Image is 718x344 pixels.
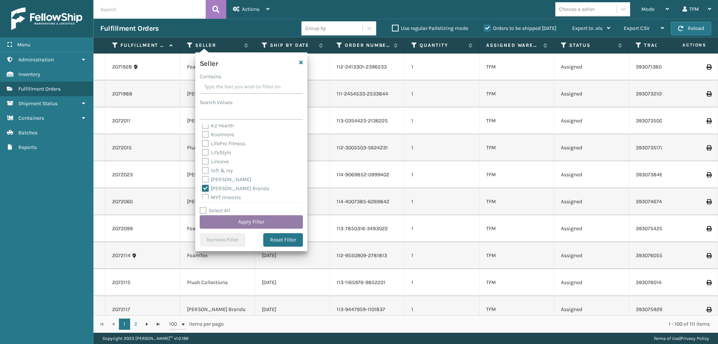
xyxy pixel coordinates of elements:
[405,80,479,107] td: 1
[200,207,230,214] label: Select All
[706,226,711,231] i: Print Label
[405,242,479,269] td: 1
[120,42,166,49] label: Fulfillment Order Id
[479,80,554,107] td: TFM
[11,7,82,30] img: logo
[202,167,233,174] label: loft & Ivy
[112,117,131,125] a: 2072011
[554,161,629,188] td: Assigned
[706,280,711,285] i: Print Label
[554,54,629,80] td: Assigned
[636,198,670,205] a: 393074674977
[405,107,479,134] td: 1
[255,296,330,323] td: [DATE]
[636,252,670,259] a: 393076055154
[554,296,629,323] td: Assigned
[479,134,554,161] td: TFM
[119,319,130,330] a: 1
[141,319,153,330] a: Go to the next page
[569,42,614,49] label: Status
[270,42,315,49] label: Ship By Date
[330,54,405,80] td: 112-2413301-2396233
[405,269,479,296] td: 1
[659,39,711,51] span: Actions
[636,306,671,313] a: 393075929052
[330,269,405,296] td: 113-1165976-9852221
[330,134,405,161] td: 112-3005503-5624231
[180,269,255,296] td: Plush Collections
[392,25,468,31] label: Use regular Palletizing mode
[112,171,133,179] a: 2072023
[202,176,251,183] label: [PERSON_NAME]
[202,158,229,165] label: Lincove
[554,242,629,269] td: Assigned
[180,242,255,269] td: FoamTex
[200,57,218,68] h4: Seller
[234,320,710,328] div: 1 - 100 of 111 items
[180,107,255,134] td: [PERSON_NAME] Brands
[112,279,131,286] a: 2072115
[18,130,37,136] span: Batches
[180,54,255,80] td: FoamTex
[479,107,554,134] td: TFM
[330,215,405,242] td: 113-7850316-3493022
[330,107,405,134] td: 113-0354423-2136225
[100,24,159,33] h3: Fulfillment Orders
[636,279,669,286] a: 393076014419
[200,215,303,229] button: Apply Filter
[202,140,245,147] label: LifePro Fitness
[479,215,554,242] td: TFM
[112,252,131,259] a: 2072114
[305,24,326,32] div: Group by
[636,225,671,232] a: 393075425075
[153,319,164,330] a: Go to the last page
[706,91,711,97] i: Print Label
[255,269,330,296] td: [DATE]
[479,242,554,269] td: TFM
[202,149,231,156] label: LifeStyle
[681,336,709,341] a: Privacy Policy
[200,73,221,80] label: Contains
[405,54,479,80] td: 1
[18,57,54,63] span: Administration
[554,107,629,134] td: Assigned
[200,80,303,94] input: Type the text you wish to filter on
[195,42,240,49] label: Seller
[644,42,689,49] label: Tracking Number
[706,64,711,70] i: Print Label
[636,171,672,178] a: 393073848052
[405,296,479,323] td: 1
[330,296,405,323] td: 113-9447959-1101837
[554,80,629,107] td: Assigned
[200,233,245,247] button: Remove Filter
[180,161,255,188] td: [PERSON_NAME] Brands
[112,225,133,232] a: 2072099
[486,42,540,49] label: Assigned Warehouse
[554,215,629,242] td: Assigned
[112,144,132,152] a: 2072015
[169,320,180,328] span: 100
[180,215,255,242] td: FoamTex
[330,161,405,188] td: 114-9069852-0999402
[641,6,654,12] span: Mode
[180,80,255,107] td: [PERSON_NAME] Brands
[18,71,40,77] span: Inventory
[102,333,188,344] p: Copyright 2023 [PERSON_NAME]™ v 1.0.189
[636,64,671,70] a: 393071380302
[706,199,711,204] i: Print Label
[345,42,390,49] label: Order Number
[479,296,554,323] td: TFM
[18,115,44,121] span: Containers
[572,25,602,31] span: Export to .xls
[200,98,233,106] label: Search Values
[202,194,241,201] label: MYT Imports
[636,91,671,97] a: 393073210968
[706,145,711,150] i: Print Label
[144,321,150,327] span: Go to the next page
[155,321,161,327] span: Go to the last page
[255,242,330,269] td: [DATE]
[706,253,711,258] i: Print Label
[169,319,224,330] span: items per page
[18,100,58,107] span: Shipment Status
[671,22,711,35] button: Reload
